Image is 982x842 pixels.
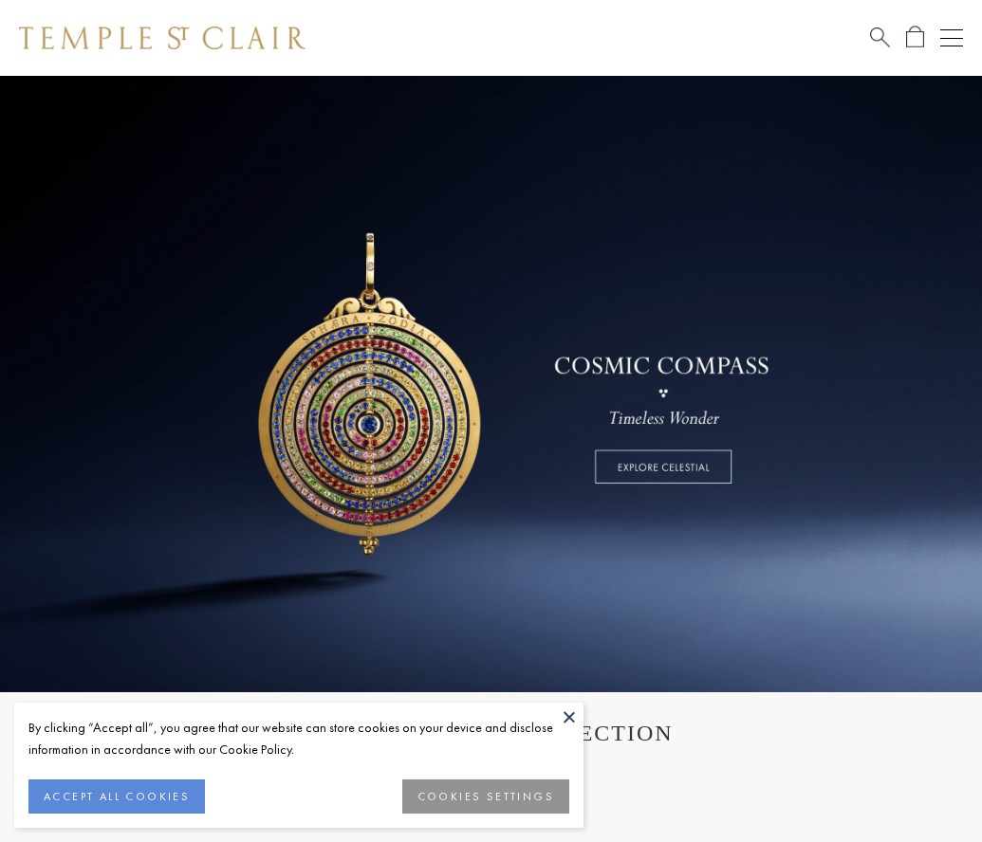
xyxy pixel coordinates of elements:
button: Open navigation [940,27,963,49]
button: ACCEPT ALL COOKIES [28,779,205,814]
img: Temple St. Clair [19,27,306,49]
a: Search [870,26,890,49]
button: COOKIES SETTINGS [402,779,569,814]
a: Open Shopping Bag [906,26,924,49]
div: By clicking “Accept all”, you agree that our website can store cookies on your device and disclos... [28,717,569,760]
